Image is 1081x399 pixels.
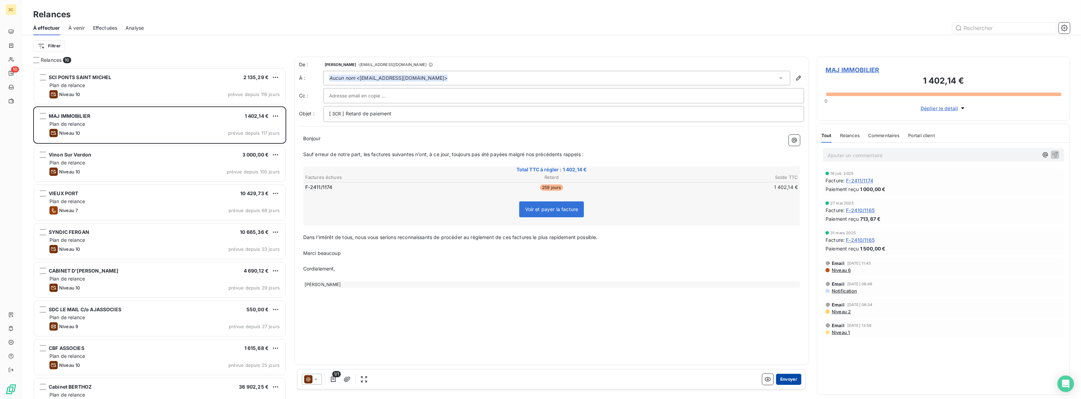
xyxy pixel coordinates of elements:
[240,190,269,196] span: 10 429,73 €
[49,198,85,204] span: Plan de relance
[342,111,391,116] span: ] Retard de paiement
[832,302,845,307] span: Email
[303,266,335,272] span: Cordialement,
[299,111,315,116] span: Objet :
[846,207,875,214] span: F-2410/1165
[358,63,427,67] span: - [EMAIL_ADDRESS][DOMAIN_NAME]
[59,324,78,329] span: Niveau 9
[847,261,871,265] span: [DATE] 11:43
[325,63,356,67] span: [PERSON_NAME]
[634,183,799,191] td: 1 402,14 €
[921,105,958,112] span: Déplier le détail
[125,25,144,31] span: Analyse
[860,186,886,193] span: 1 000,00 €
[244,268,269,274] span: 4 690,12 €
[826,65,1061,75] span: MAJ IMMOBILIER
[826,215,859,222] span: Paiement reçu
[826,186,859,193] span: Paiement reçu
[243,74,269,80] span: 2 135,29 €
[832,281,845,287] span: Email
[229,246,280,252] span: prévue depuis 33 jours
[229,362,280,368] span: prévue depuis 25 jours
[776,374,801,385] button: Envoyer
[299,92,323,99] label: Cc :
[227,169,280,174] span: prévue depuis 105 jours
[59,285,80,291] span: Niveau 10
[49,152,91,158] span: Vinon Sur Verdon
[860,245,886,252] span: 1 500,00 €
[299,75,323,82] label: À :
[33,40,65,51] button: Filtrer
[303,250,341,256] span: Merci beaucoup
[821,133,832,138] span: Tout
[59,246,80,252] span: Niveau 10
[59,92,80,97] span: Niveau 10
[840,133,860,138] span: Relances
[847,323,872,327] span: [DATE] 13:56
[11,66,19,73] span: 10
[304,166,799,173] span: Total TTC à régler : 1 402,14 €
[240,229,269,235] span: 10 665,36 €
[59,362,80,368] span: Niveau 10
[305,174,469,181] th: Factures échues
[49,268,118,274] span: CABINET D'[PERSON_NAME]
[919,104,969,112] button: Déplier le détail
[824,98,827,104] span: 0
[832,323,845,328] span: Email
[242,152,269,158] span: 3 000,00 €
[229,324,280,329] span: prévue depuis 27 jours
[229,208,280,213] span: prévue depuis 68 jours
[228,130,280,136] span: prévue depuis 117 jours
[826,245,859,252] span: Paiement reçu
[49,314,85,320] span: Plan de relance
[303,135,320,141] span: Bonjour
[868,133,900,138] span: Commentaires
[329,75,355,82] em: Aucun nom
[41,57,62,64] span: Relances
[826,177,845,184] span: Facture :
[860,215,880,222] span: 713,67 €
[305,184,333,191] span: F-2411/1174
[830,231,856,235] span: 31 mars 2025
[68,25,85,31] span: À venir
[831,309,851,314] span: Niveau 2
[228,92,280,97] span: prévue depuis 119 jours
[49,160,85,165] span: Plan de relance
[59,169,80,174] span: Niveau 10
[830,171,854,175] span: 16 juil. 2025
[246,306,269,312] span: 550,00 €
[847,282,873,286] span: [DATE] 08:49
[49,345,84,351] span: CBF ASSOCIES
[332,371,341,377] span: 1/1
[303,151,584,157] span: Sauf erreur de notre part, les factures suivantes n’ont, à ce jour, toujours pas été payées malgr...
[49,113,90,119] span: MAJ IMMOBILIER
[49,353,85,359] span: Plan de relance
[49,237,85,243] span: Plan de relance
[33,8,71,21] h3: Relances
[329,111,331,116] span: [
[63,57,71,63] span: 10
[831,267,851,273] span: Niveau 6
[826,207,845,214] span: Facture :
[49,384,92,390] span: Cabinet BERTHOZ
[634,174,799,181] th: Solde TTC
[303,234,598,240] span: Dans l’intérêt de tous, nous vous serions reconnaissants de procéder au règlement de ces factures...
[49,74,111,80] span: SCI PONTS SAINT MICHEL
[331,110,342,118] span: 3CR
[245,113,269,119] span: 1 402,14 €
[49,276,85,282] span: Plan de relance
[832,260,845,266] span: Email
[329,91,403,101] input: Adresse email en copie ...
[847,303,873,307] span: [DATE] 08:34
[93,25,118,31] span: Effectuées
[6,4,17,15] div: 3C
[826,236,845,244] span: Facture :
[33,25,60,31] span: À effectuer
[6,68,16,79] a: 10
[830,201,854,205] span: 27 mai 2025
[1057,376,1074,392] div: Open Intercom Messenger
[49,82,85,88] span: Plan de relance
[244,345,269,351] span: 1 615,68 €
[826,75,1061,88] h3: 1 402,14 €
[6,384,17,395] img: Logo LeanPay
